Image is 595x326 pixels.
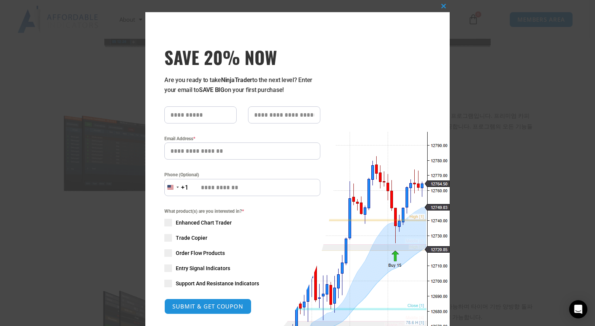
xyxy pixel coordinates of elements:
[164,135,320,142] label: Email Address
[176,234,207,242] span: Trade Copier
[164,264,320,272] label: Entry Signal Indicators
[164,234,320,242] label: Trade Copier
[164,207,320,215] span: What product(s) are you interested in?
[176,249,225,257] span: Order Flow Products
[221,76,252,84] strong: NinjaTrader
[164,179,189,196] button: Selected country
[164,75,320,95] p: Are you ready to take to the next level? Enter your email to on your first purchase!
[181,183,189,193] div: +1
[164,46,320,68] h3: SAVE 20% NOW
[176,219,232,226] span: Enhanced Chart Trader
[164,219,320,226] label: Enhanced Chart Trader
[164,299,251,314] button: SUBMIT & GET COUPON
[164,249,320,257] label: Order Flow Products
[199,86,224,93] strong: SAVE BIG
[176,264,230,272] span: Entry Signal Indicators
[164,280,320,287] label: Support And Resistance Indicators
[164,171,320,179] label: Phone (Optional)
[176,280,259,287] span: Support And Resistance Indicators
[569,300,587,318] div: Open Intercom Messenger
